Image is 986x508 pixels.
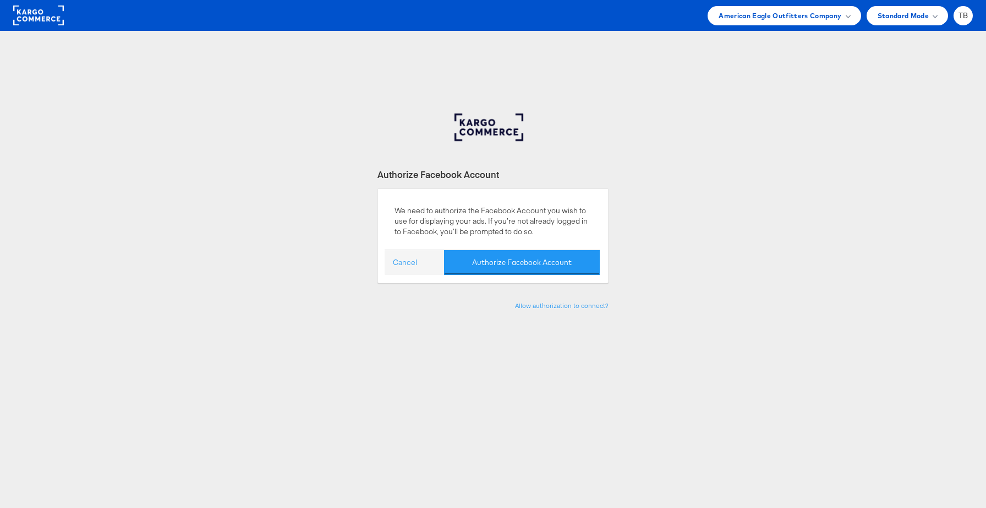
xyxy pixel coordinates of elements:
[377,168,609,181] div: Authorize Facebook Account
[878,10,929,21] span: Standard Mode
[444,250,600,275] button: Authorize Facebook Account
[719,10,841,21] span: American Eagle Outfitters Company
[958,12,968,19] span: TB
[515,301,609,310] a: Allow authorization to connect?
[395,206,591,236] p: We need to authorize the Facebook Account you wish to use for displaying your ads. If you’re not ...
[393,257,417,268] a: Cancel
